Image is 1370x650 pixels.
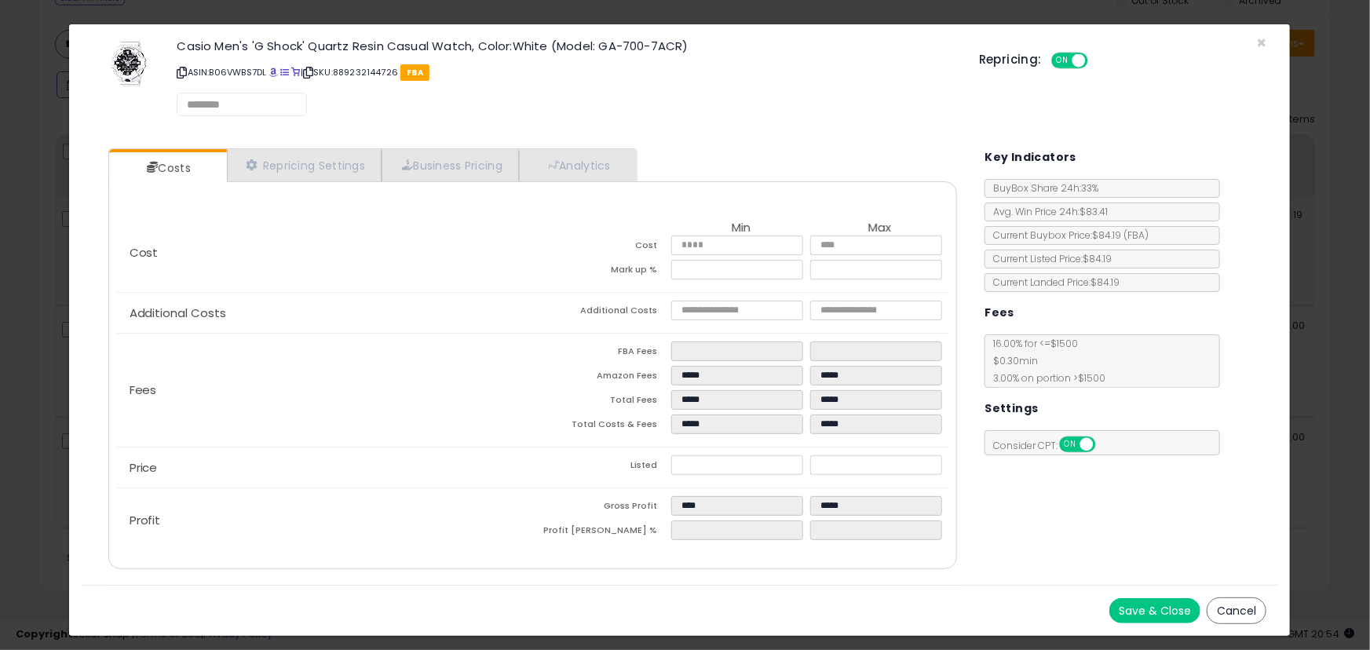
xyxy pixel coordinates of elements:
[177,40,955,52] h3: Casio Men's 'G Shock' Quartz Resin Casual Watch, Color:White (Model: GA-700-7ACR)
[519,149,635,181] a: Analytics
[117,462,533,474] p: Price
[533,390,672,414] td: Total Fees
[533,414,672,439] td: Total Costs & Fees
[280,66,289,79] a: All offer listings
[985,439,1116,452] span: Consider CPT:
[382,149,519,181] a: Business Pricing
[533,455,672,480] td: Listed
[1086,54,1111,68] span: OFF
[533,520,672,545] td: Profit [PERSON_NAME] %
[291,66,300,79] a: Your listing only
[1207,597,1266,624] button: Cancel
[533,236,672,260] td: Cost
[117,514,533,527] p: Profit
[985,399,1038,418] h5: Settings
[1061,438,1081,451] span: ON
[105,40,152,87] img: 41w4yaS5n0L._SL60_.jpg
[1092,228,1149,242] span: $84.19
[985,371,1105,385] span: 3.00 % on portion > $1500
[810,221,949,236] th: Max
[1123,228,1149,242] span: ( FBA )
[671,221,810,236] th: Min
[985,205,1108,218] span: Avg. Win Price 24h: $83.41
[1094,438,1119,451] span: OFF
[269,66,278,79] a: BuyBox page
[1053,54,1072,68] span: ON
[985,337,1105,385] span: 16.00 % for <= $1500
[227,149,382,181] a: Repricing Settings
[985,228,1149,242] span: Current Buybox Price:
[117,384,533,396] p: Fees
[533,260,672,284] td: Mark up %
[117,246,533,259] p: Cost
[1109,598,1200,623] button: Save & Close
[533,366,672,390] td: Amazon Fees
[109,152,225,184] a: Costs
[985,148,1076,167] h5: Key Indicators
[985,303,1014,323] h5: Fees
[533,301,672,325] td: Additional Costs
[533,341,672,366] td: FBA Fees
[177,60,955,85] p: ASIN: B06VWBS7DL | SKU: 889232144726
[985,354,1038,367] span: $0.30 min
[117,307,533,320] p: Additional Costs
[1256,31,1266,54] span: ×
[533,496,672,520] td: Gross Profit
[985,252,1112,265] span: Current Listed Price: $84.19
[979,53,1042,66] h5: Repricing:
[985,276,1120,289] span: Current Landed Price: $84.19
[400,64,429,81] span: FBA
[985,181,1098,195] span: BuyBox Share 24h: 33%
